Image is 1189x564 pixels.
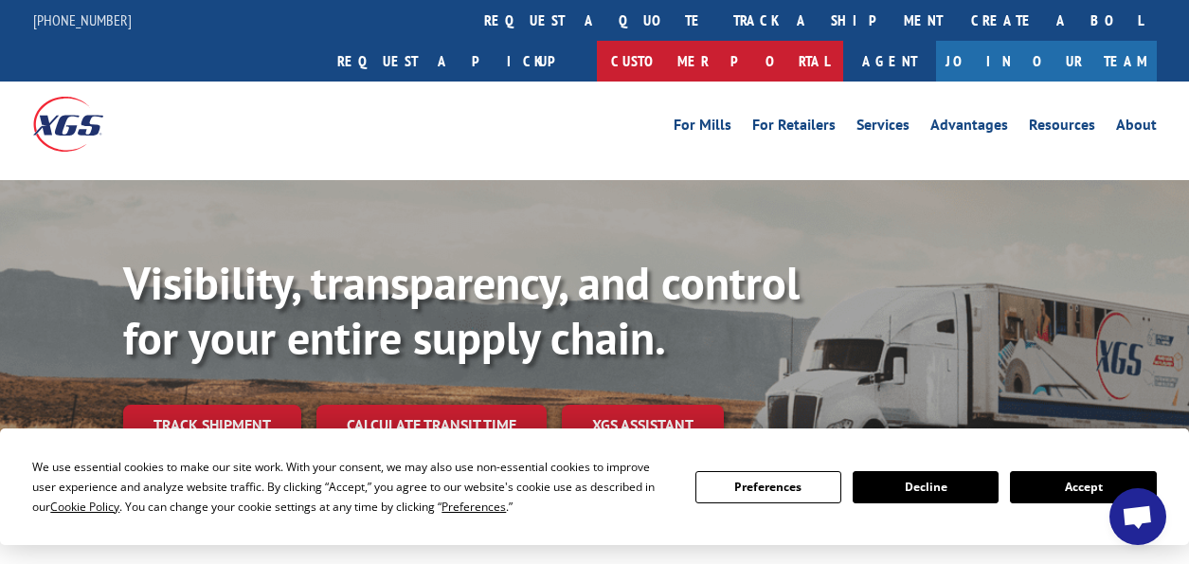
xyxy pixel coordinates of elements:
[936,41,1157,82] a: Join Our Team
[32,457,672,517] div: We use essential cookies to make our site work. With your consent, we may also use non-essential ...
[930,118,1008,138] a: Advantages
[853,471,999,503] button: Decline
[695,471,841,503] button: Preferences
[441,499,506,515] span: Preferences
[843,41,936,82] a: Agent
[123,405,301,445] a: Track shipment
[1029,118,1095,138] a: Resources
[752,118,836,138] a: For Retailers
[316,405,547,446] a: Calculate transit time
[50,499,119,515] span: Cookie Policy
[1116,118,1157,138] a: About
[323,41,597,82] a: Request a pickup
[562,405,724,446] a: XGS ASSISTANT
[1109,488,1166,545] a: Open chat
[597,41,843,82] a: Customer Portal
[123,253,800,367] b: Visibility, transparency, and control for your entire supply chain.
[1010,471,1156,503] button: Accept
[856,118,910,138] a: Services
[33,10,132,29] a: [PHONE_NUMBER]
[674,118,731,138] a: For Mills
